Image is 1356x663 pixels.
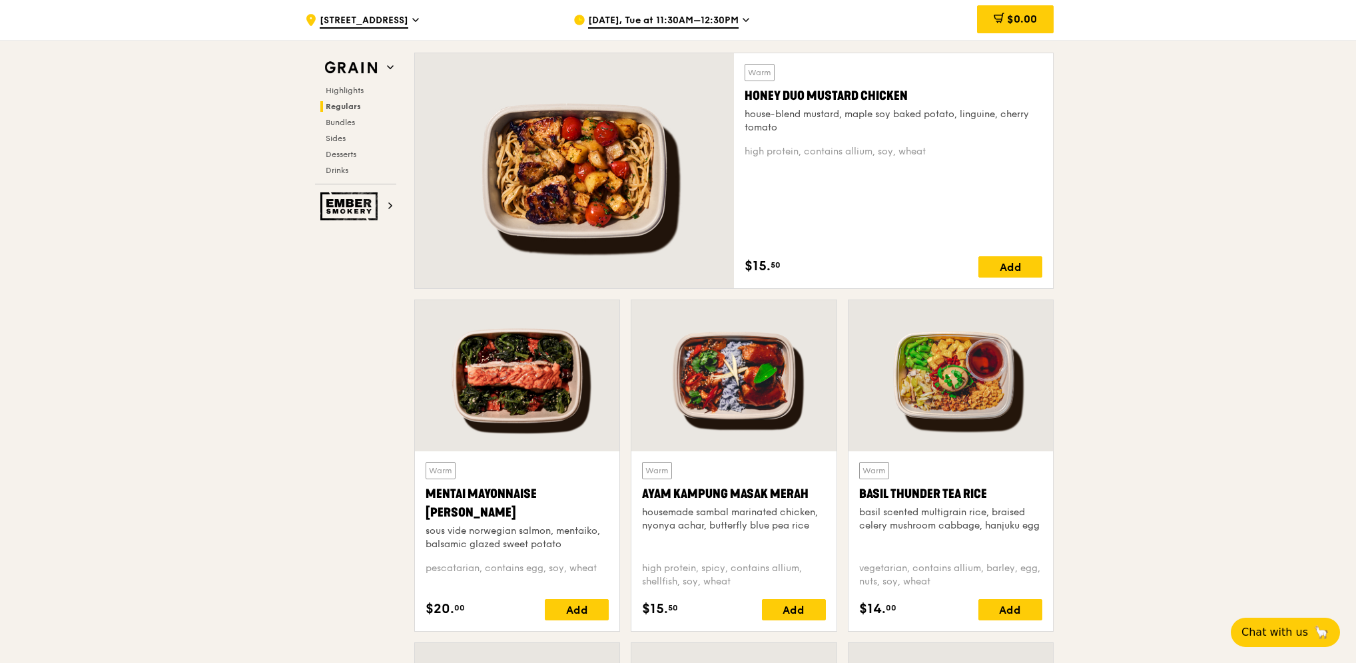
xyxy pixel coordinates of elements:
[326,102,361,111] span: Regulars
[745,64,775,81] div: Warm
[320,56,382,80] img: Grain web logo
[326,134,346,143] span: Sides
[326,150,356,159] span: Desserts
[859,485,1042,503] div: Basil Thunder Tea Rice
[859,562,1042,588] div: vegetarian, contains allium, barley, egg, nuts, soy, wheat
[426,462,456,479] div: Warm
[320,14,408,29] span: [STREET_ADDRESS]
[745,256,771,276] span: $15.
[545,599,609,620] div: Add
[1313,624,1329,640] span: 🦙
[668,602,678,613] span: 50
[454,602,465,613] span: 00
[1007,13,1037,25] span: $0.00
[745,108,1042,134] div: house-blend mustard, maple soy baked potato, linguine, cherry tomato
[642,462,672,479] div: Warm
[771,260,781,270] span: 50
[978,599,1042,620] div: Add
[320,192,382,220] img: Ember Smokery web logo
[642,506,825,533] div: housemade sambal marinated chicken, nyonya achar, butterfly blue pea rice
[642,485,825,503] div: Ayam Kampung Masak Merah
[859,599,886,619] span: $14.
[426,525,609,551] div: sous vide norwegian salmon, mentaiko, balsamic glazed sweet potato
[426,599,454,619] span: $20.
[859,462,889,479] div: Warm
[326,86,364,95] span: Highlights
[745,145,1042,158] div: high protein, contains allium, soy, wheat
[859,506,1042,533] div: basil scented multigrain rice, braised celery mushroom cabbage, hanjuku egg
[642,562,825,588] div: high protein, spicy, contains allium, shellfish, soy, wheat
[326,166,348,175] span: Drinks
[886,602,896,613] span: 00
[762,599,826,620] div: Add
[426,485,609,522] div: Mentai Mayonnaise [PERSON_NAME]
[745,87,1042,105] div: Honey Duo Mustard Chicken
[1241,624,1308,640] span: Chat with us
[1231,618,1340,647] button: Chat with us🦙
[326,118,355,127] span: Bundles
[588,14,739,29] span: [DATE], Tue at 11:30AM–12:30PM
[642,599,668,619] span: $15.
[426,562,609,588] div: pescatarian, contains egg, soy, wheat
[978,256,1042,278] div: Add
